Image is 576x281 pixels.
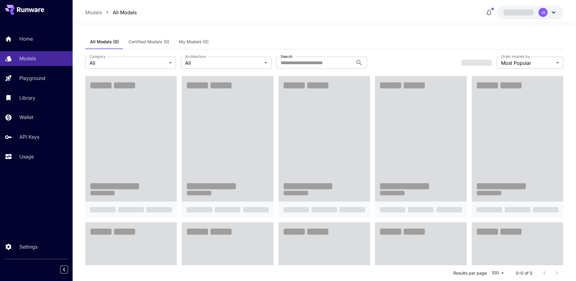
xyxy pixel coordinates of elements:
p: Models [19,55,36,62]
label: Order models by [501,54,530,59]
button: JS [497,5,563,19]
p: Home [19,35,33,42]
div: JS [539,8,548,17]
p: Results per page [453,270,487,276]
p: Settings [19,243,37,250]
label: Architecture [185,54,206,59]
div: 100 [489,269,506,277]
p: 0–0 of 0 [516,270,532,276]
p: API Keys [19,133,39,140]
a: All Models [113,9,137,16]
button: Collapse sidebar [60,266,68,273]
p: Library [19,94,35,101]
nav: breadcrumb [85,9,137,16]
label: Search [281,54,292,59]
span: All [185,59,262,67]
a: Models [85,9,102,16]
div: Collapse sidebar [65,264,73,275]
p: Playground [19,74,45,82]
span: All [89,59,166,67]
p: Usage [19,153,34,160]
label: Category [89,54,106,59]
p: Wallet [19,114,33,121]
span: Most Popular [501,59,554,67]
span: My Models (0) [179,39,209,45]
span: All Models (0) [90,39,119,45]
span: Certified Models (0) [129,39,169,45]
